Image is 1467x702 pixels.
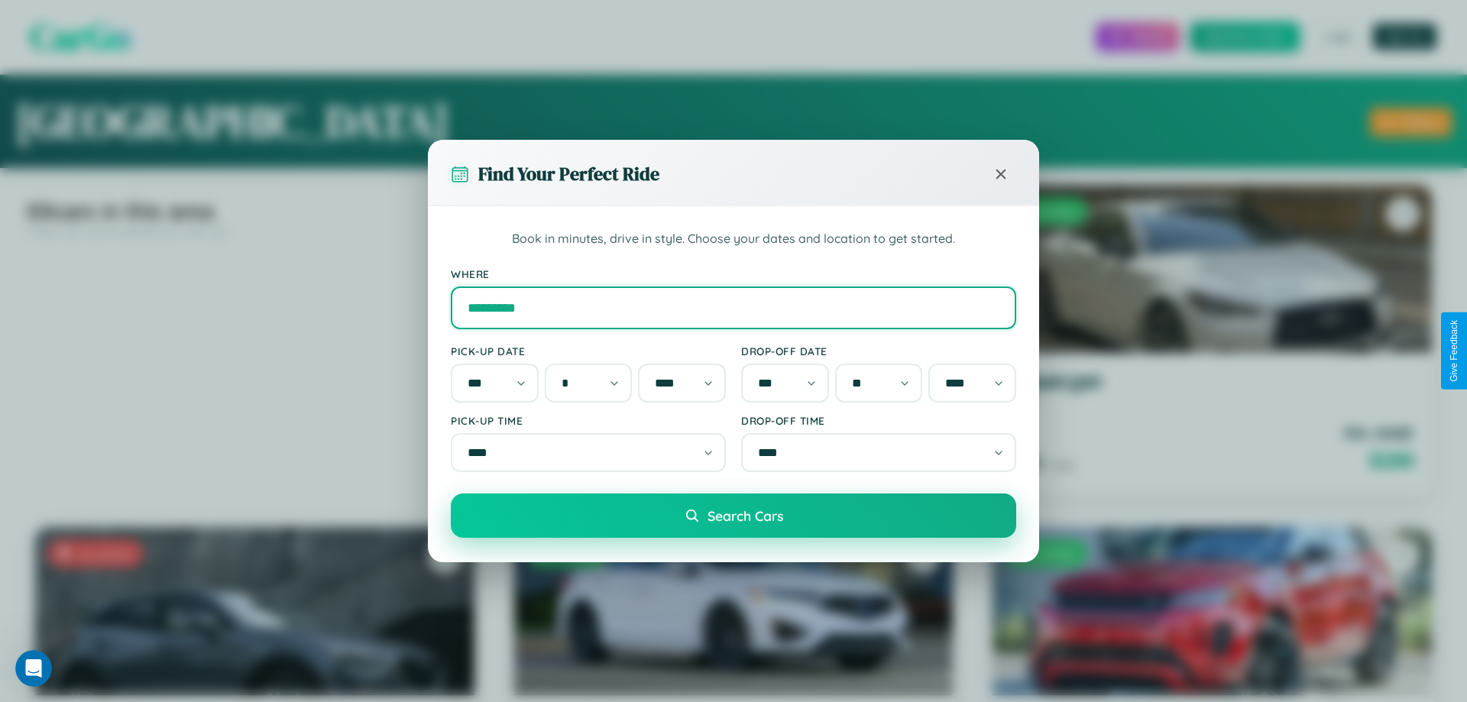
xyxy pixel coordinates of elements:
p: Book in minutes, drive in style. Choose your dates and location to get started. [451,229,1016,249]
label: Pick-up Time [451,414,726,427]
label: Pick-up Date [451,345,726,357]
span: Search Cars [708,507,783,524]
h3: Find Your Perfect Ride [478,161,659,186]
button: Search Cars [451,493,1016,538]
label: Drop-off Time [741,414,1016,427]
label: Where [451,267,1016,280]
label: Drop-off Date [741,345,1016,357]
